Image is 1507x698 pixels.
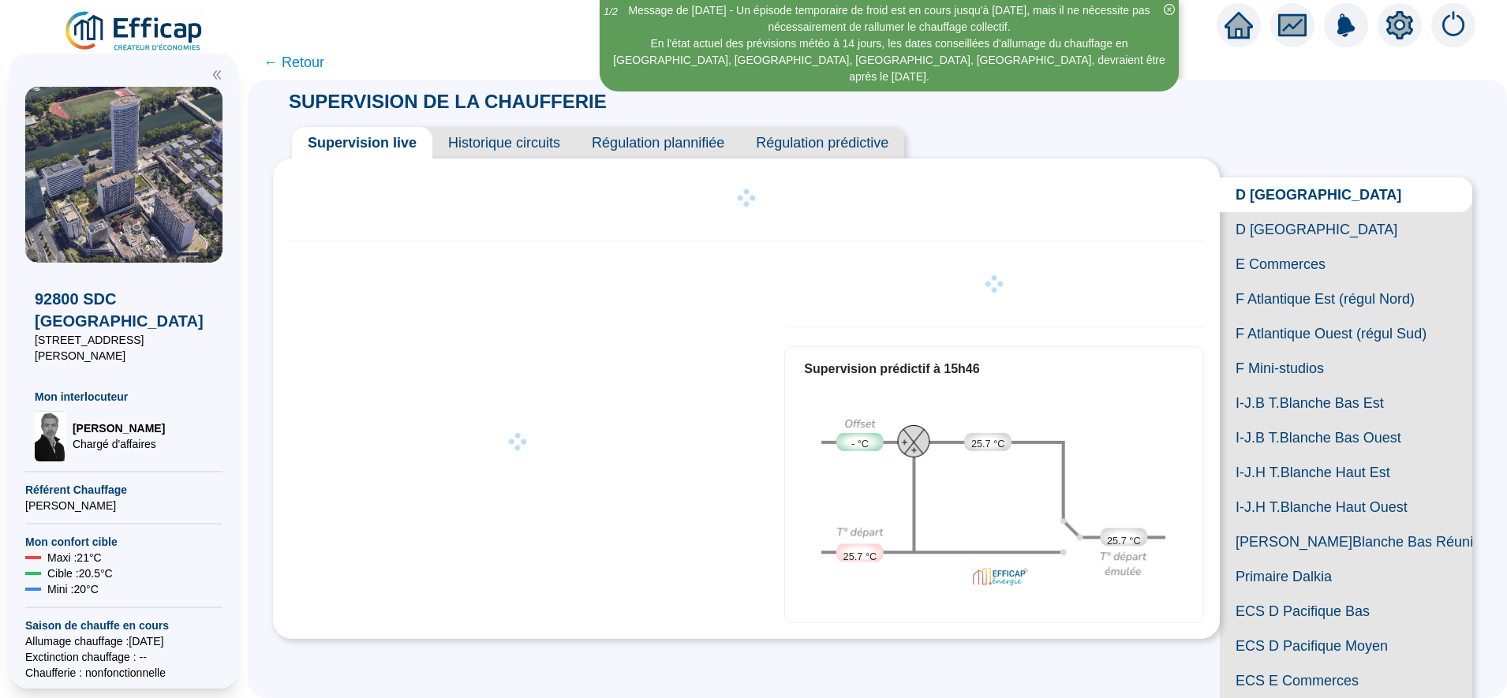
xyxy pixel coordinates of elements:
img: efficap energie logo [63,9,206,54]
span: Référent Chauffage [25,482,222,498]
span: close-circle [1164,4,1175,15]
span: Chargé d'affaires [73,436,165,452]
span: 92800 SDC [GEOGRAPHIC_DATA] [35,288,213,332]
span: Chaufferie : non fonctionnelle [25,665,222,681]
span: Régulation plannifiée [576,127,740,159]
span: Historique circuits [432,127,576,159]
span: ← Retour [264,51,324,73]
span: fund [1278,11,1307,39]
i: 1 / 2 [604,6,618,17]
span: 25.7 °C [843,549,877,564]
span: D [GEOGRAPHIC_DATA] [1220,212,1472,247]
img: predictif-supervision-on.df66b9e8a3c9a3e15cb9.png [804,409,1184,599]
span: ECS E Commerces [1220,663,1472,698]
div: Supervision prédictif à 15h46 [804,360,1184,379]
span: Maxi : 21 °C [47,550,102,565]
div: En l'état actuel des prévisions météo à 14 jours, les dates conseillées d'allumage du chauffage e... [602,35,1176,85]
span: I-J.B T.Blanche Bas Ouest [1220,420,1472,455]
span: F Atlantique Ouest (régul Sud) [1220,316,1472,351]
span: 25.7 °C [1107,533,1141,548]
span: Cible : 20.5 °C [47,565,113,581]
span: D [GEOGRAPHIC_DATA] [1220,177,1472,212]
span: [PERSON_NAME] [25,498,222,513]
div: Message de [DATE] - Un épisode temporaire de froid est en cours jusqu'à [DATE], mais il ne nécess... [602,2,1176,35]
span: SUPERVISION DE LA CHAUFFERIE [273,91,623,112]
span: setting [1385,11,1414,39]
span: E Commerces [1220,247,1472,282]
span: Primaire Dalkia [1220,559,1472,594]
span: I-J.H T.Blanche Haut Est [1220,455,1472,490]
img: alerts [1431,3,1475,47]
span: Mon confort cible [25,534,222,550]
img: alerts [1324,3,1368,47]
span: [PERSON_NAME] [73,420,165,436]
span: ECS D Pacifique Bas [1220,594,1472,629]
div: Synoptique [804,409,1184,599]
span: I-J.B T.Blanche Bas Est [1220,386,1472,420]
span: ECS D Pacifique Moyen [1220,629,1472,663]
span: Régulation prédictive [740,127,904,159]
span: F Mini-studios [1220,351,1472,386]
span: Supervision live [292,127,432,159]
span: Mon interlocuteur [35,389,213,405]
span: home [1225,11,1253,39]
span: Exctinction chauffage : -- [25,649,222,665]
span: I-J.H T.Blanche Haut Ouest [1220,490,1472,524]
img: Chargé d'affaires [35,411,66,461]
span: [PERSON_NAME]Blanche Bas Réunions (=I Studios Est) [1220,524,1472,559]
span: [STREET_ADDRESS][PERSON_NAME] [35,332,213,364]
span: Mini : 20 °C [47,581,99,597]
span: double-left [211,69,222,80]
span: - °C [851,436,869,451]
span: F Atlantique Est (régul Nord) [1220,282,1472,316]
span: Allumage chauffage : [DATE] [25,633,222,649]
span: 25.7 °C [971,436,1005,451]
span: Saison de chauffe en cours [25,618,222,633]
